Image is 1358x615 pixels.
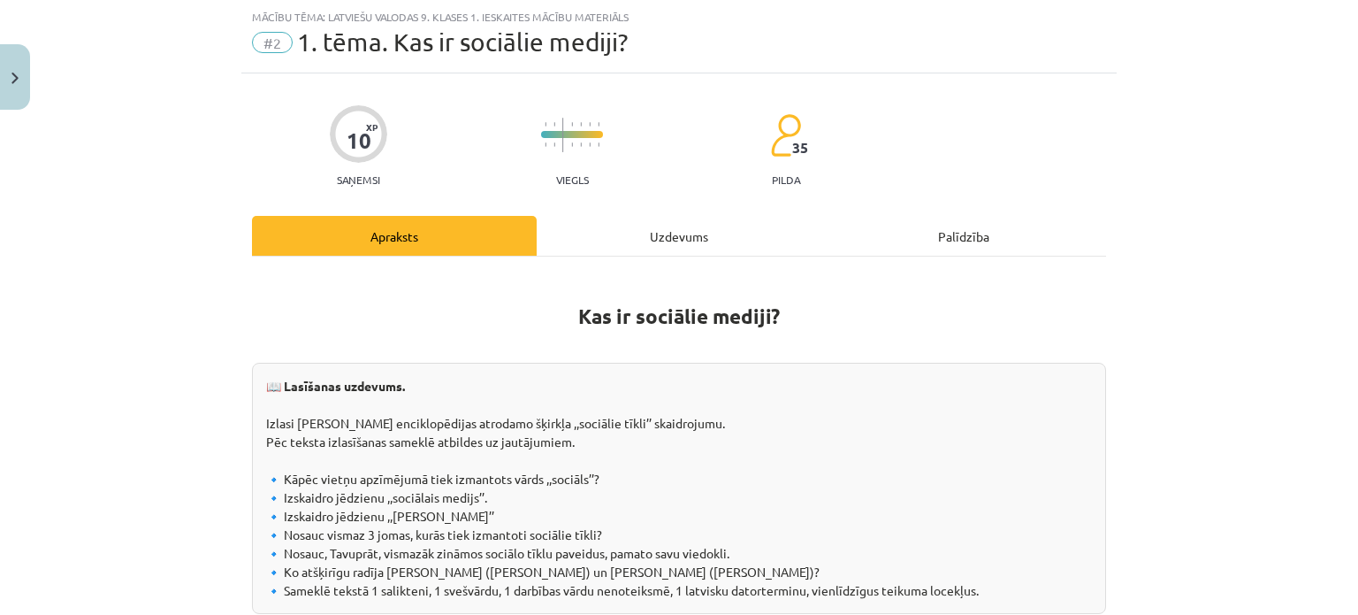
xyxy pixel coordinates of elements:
img: icon-short-line-57e1e144782c952c97e751825c79c345078a6d821885a25fce030b3d8c18986b.svg [589,142,591,147]
div: Mācību tēma: Latviešu valodas 9. klases 1. ieskaites mācību materiāls [252,11,1106,23]
span: XP [366,122,378,132]
div: 10 [347,128,371,153]
div: Uzdevums [537,216,821,256]
img: icon-short-line-57e1e144782c952c97e751825c79c345078a6d821885a25fce030b3d8c18986b.svg [545,122,546,127]
img: icon-short-line-57e1e144782c952c97e751825c79c345078a6d821885a25fce030b3d8c18986b.svg [589,122,591,127]
img: students-c634bb4e5e11cddfef0936a35e636f08e4e9abd3cc4e673bd6f9a4125e45ecb1.svg [770,113,801,158]
img: icon-short-line-57e1e144782c952c97e751825c79c345078a6d821885a25fce030b3d8c18986b.svg [571,122,573,127]
img: icon-short-line-57e1e144782c952c97e751825c79c345078a6d821885a25fce030b3d8c18986b.svg [545,142,546,147]
img: icon-short-line-57e1e144782c952c97e751825c79c345078a6d821885a25fce030b3d8c18986b.svg [553,142,555,147]
div: Apraksts [252,216,537,256]
img: icon-close-lesson-0947bae3869378f0d4975bcd49f059093ad1ed9edebbc8119c70593378902aed.svg [11,73,19,84]
img: icon-long-line-d9ea69661e0d244f92f715978eff75569469978d946b2353a9bb055b3ed8787d.svg [562,118,564,152]
img: icon-short-line-57e1e144782c952c97e751825c79c345078a6d821885a25fce030b3d8c18986b.svg [598,122,599,127]
img: icon-short-line-57e1e144782c952c97e751825c79c345078a6d821885a25fce030b3d8c18986b.svg [571,142,573,147]
div: Palīdzība [821,216,1106,256]
strong: Kas ir sociālie mediji? [578,304,780,329]
img: icon-short-line-57e1e144782c952c97e751825c79c345078a6d821885a25fce030b3d8c18986b.svg [580,142,582,147]
strong: 📖 Lasīšanas uzdevums. [266,378,405,394]
p: Saņemsi [330,173,387,186]
div: Izlasi [PERSON_NAME] enciklopēdijas atrodamo šķirkļa ,,sociālie tīkli’’ skaidrojumu. Pēc teksta i... [252,363,1106,614]
img: icon-short-line-57e1e144782c952c97e751825c79c345078a6d821885a25fce030b3d8c18986b.svg [580,122,582,127]
span: 35 [792,140,808,156]
img: icon-short-line-57e1e144782c952c97e751825c79c345078a6d821885a25fce030b3d8c18986b.svg [598,142,599,147]
span: 1. tēma. Kas ir sociālie mediji? [297,27,628,57]
img: icon-short-line-57e1e144782c952c97e751825c79c345078a6d821885a25fce030b3d8c18986b.svg [553,122,555,127]
p: Viegls [556,173,589,186]
span: #2 [252,32,293,53]
p: pilda [772,173,800,186]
